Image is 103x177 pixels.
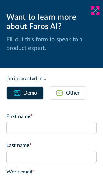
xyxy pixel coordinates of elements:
label: First name [6,113,97,120]
div: Want to learn more about Faros AI? [6,13,97,32]
label: Last name [6,142,97,149]
div: I'm interested in... [6,75,97,82]
div: Demo [23,89,37,97]
div: Other [66,89,80,97]
p: Fill out this form to speak to a product expert. [6,35,97,53]
label: Work email [6,168,97,176]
